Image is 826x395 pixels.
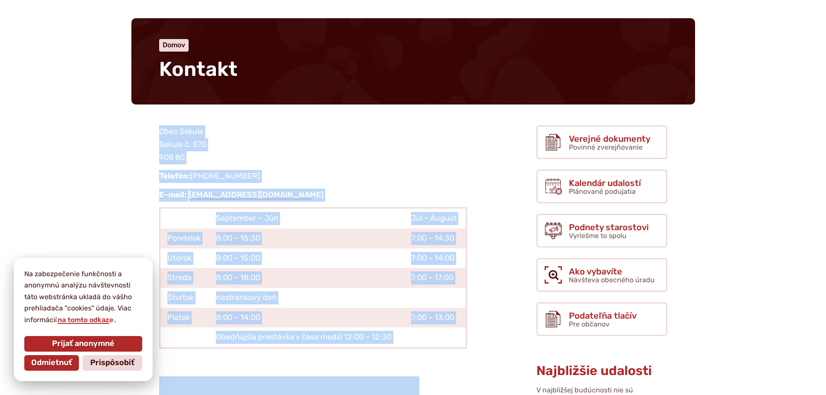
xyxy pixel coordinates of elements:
[163,41,185,49] a: Domov
[82,355,142,371] button: Prispôsobiť
[159,190,186,199] strong: E-mail:
[569,222,649,232] span: Podnety starostovi
[209,327,404,348] td: Obedňajšia prestávka v čase medzi 12:00 – 12:30
[569,267,655,276] span: Ako vybavíte
[160,308,209,328] td: Piatok
[404,268,466,288] td: 7:00 – 17:00
[404,308,466,328] td: 7:00 – 13:00
[159,57,238,81] span: Kontakt
[404,208,466,229] td: Júl – August
[209,288,404,308] td: nestránkový deň
[31,358,72,368] span: Odmietnuť
[536,214,667,248] a: Podnety starostovi Vyriešme to spolu
[160,248,209,268] td: Utorok
[536,125,667,159] a: Verejné dokumenty Povinné zverejňovanie
[209,229,404,248] td: 8:00 – 15:30
[57,316,114,324] a: na tomto odkaze
[160,268,209,288] td: Streda
[569,320,610,328] span: Pre občanov
[159,171,190,181] strong: Telefón:
[569,178,641,188] span: Kalendár udalostí
[24,336,142,352] button: Prijať anonymné
[188,190,324,199] a: [EMAIL_ADDRESS][DOMAIN_NAME]
[536,258,667,292] a: Ako vybavíte Návšteva obecného úradu
[569,187,636,196] span: Plánované podujatia
[209,308,404,328] td: 8:00 – 14:00
[160,288,209,308] td: Štvrtok
[160,229,209,248] td: Pondelok
[404,229,466,248] td: 7:00 – 14:30
[569,143,643,151] span: Povinné zverejňovanie
[536,302,667,336] a: Podateľňa tlačív Pre občanov
[569,311,637,320] span: Podateľňa tlačív
[209,268,404,288] td: 8:00 – 18:00
[569,276,655,284] span: Návšteva obecného úradu
[159,170,467,183] p: [PHONE_NUMBER]
[209,208,404,229] td: September – Jún
[404,248,466,268] td: 7:00 – 14:00
[536,364,667,378] h3: Najbližšie udalosti
[569,232,627,240] span: Vyriešme to spolu
[52,339,114,349] span: Prijať anonymné
[90,358,134,368] span: Prispôsobiť
[569,134,650,144] span: Verejné dokumenty
[159,125,467,164] p: Obec Sekule Sekule č. 570 908 80
[24,355,79,371] button: Odmietnuť
[536,170,667,203] a: Kalendár udalostí Plánované podujatia
[24,268,142,326] p: Na zabezpečenie funkčnosti a anonymnú analýzu návštevnosti táto webstránka ukladá do vášho prehli...
[209,248,404,268] td: 8:00 – 15:00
